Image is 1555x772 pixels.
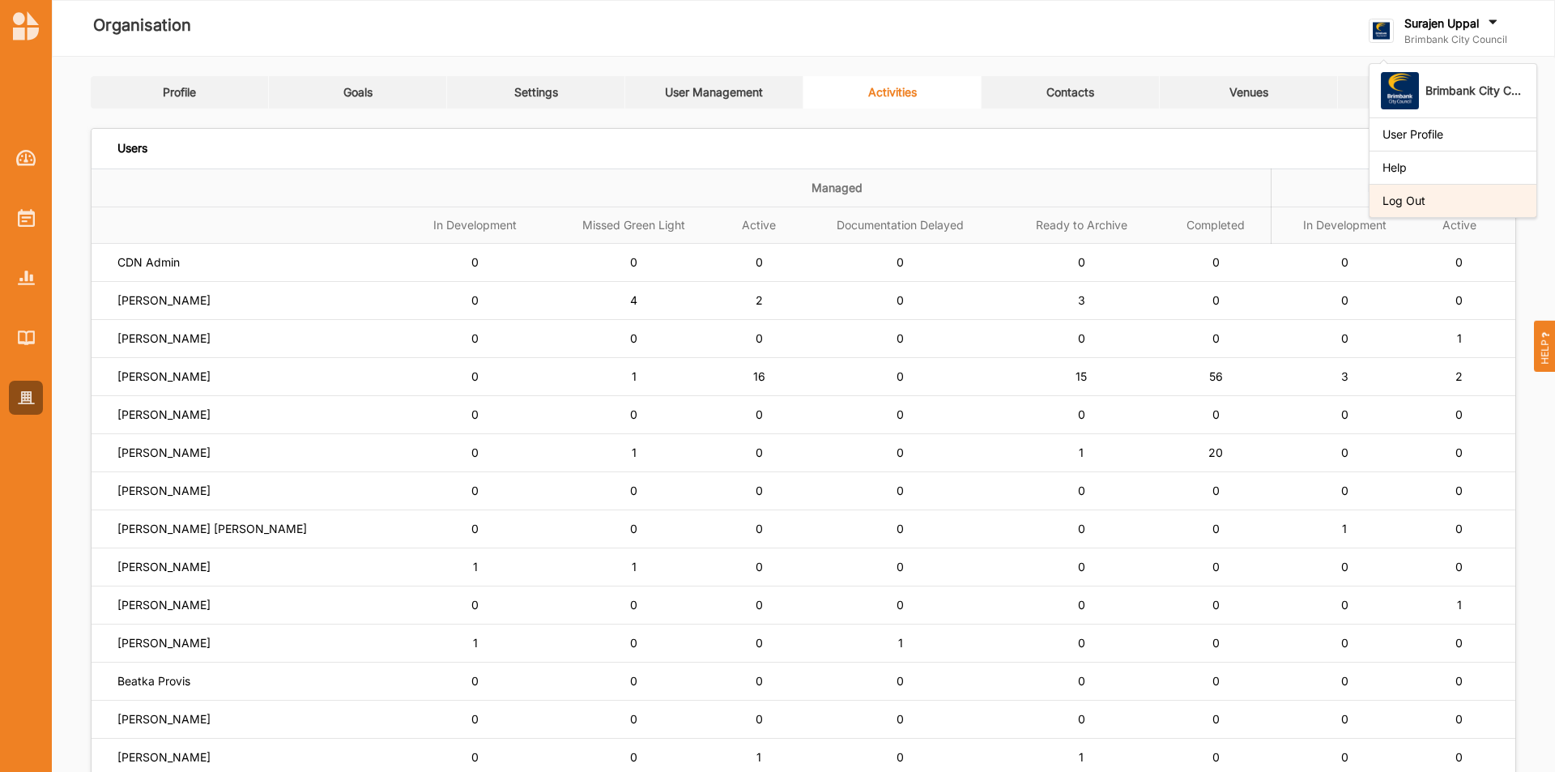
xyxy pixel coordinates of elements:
[1341,407,1348,421] span: 0
[1212,674,1220,688] span: 0
[756,750,761,764] span: 1
[756,636,763,650] span: 0
[897,255,904,269] span: 0
[1404,16,1479,31] label: Surajen Uppal
[117,255,180,270] label: CDN Admin
[753,369,765,383] span: 16
[1078,522,1085,535] span: 0
[630,255,637,269] span: 0
[117,141,147,156] div: Users
[471,598,479,612] span: 0
[756,598,763,612] span: 0
[1212,293,1220,307] span: 0
[18,331,35,344] img: Library
[1212,598,1220,612] span: 0
[471,522,479,535] span: 0
[1079,446,1084,459] span: 1
[1382,160,1523,175] div: Help
[630,674,637,688] span: 0
[632,560,637,574] span: 1
[117,674,190,689] label: Beatka Provis
[117,636,211,650] label: [PERSON_NAME]
[1076,369,1087,383] span: 15
[898,636,903,650] span: 1
[1212,636,1220,650] span: 0
[9,261,43,295] a: Reports
[897,484,904,497] span: 0
[630,750,637,764] span: 0
[756,293,763,307] span: 2
[897,522,904,535] span: 0
[632,369,637,383] span: 1
[163,85,196,100] div: Profile
[16,150,36,166] img: Dashboard
[9,141,43,175] a: Dashboard
[1455,293,1463,307] span: 0
[117,712,211,727] label: [PERSON_NAME]
[630,712,637,726] span: 0
[471,331,479,345] span: 0
[93,12,191,39] label: Organisation
[1341,369,1348,383] span: 3
[1341,255,1348,269] span: 0
[1455,750,1463,764] span: 0
[1212,560,1220,574] span: 0
[473,560,478,574] span: 1
[117,750,211,765] label: [PERSON_NAME]
[630,407,637,421] span: 0
[1455,446,1463,459] span: 0
[630,522,637,535] span: 0
[1212,331,1220,345] span: 0
[1078,598,1085,612] span: 0
[897,331,904,345] span: 0
[117,484,211,498] label: [PERSON_NAME]
[1457,598,1462,612] span: 1
[9,201,43,235] a: Activities
[1078,407,1085,421] span: 0
[756,560,763,574] span: 0
[1455,674,1463,688] span: 0
[665,85,763,100] div: User Management
[630,293,637,307] span: 4
[1341,712,1348,726] span: 0
[1078,560,1085,574] span: 0
[1369,19,1394,44] img: logo
[1455,484,1463,497] span: 0
[1455,712,1463,726] span: 0
[1212,255,1220,269] span: 0
[630,598,637,612] span: 0
[1404,33,1507,46] label: Brimbank City Council
[471,484,479,497] span: 0
[117,446,211,460] label: [PERSON_NAME]
[1283,219,1406,232] label: In Development
[471,293,479,307] span: 0
[9,381,43,415] a: Organisation
[1455,636,1463,650] span: 0
[471,712,479,726] span: 0
[1457,331,1462,345] span: 1
[117,522,307,536] label: [PERSON_NAME] [PERSON_NAME]
[1341,560,1348,574] span: 0
[1341,446,1348,459] span: 0
[1342,522,1347,535] span: 1
[630,484,637,497] span: 0
[18,391,35,405] img: Organisation
[1341,598,1348,612] span: 0
[1078,255,1085,269] span: 0
[1382,127,1523,142] div: User Profile
[343,85,373,100] div: Goals
[1078,636,1085,650] span: 0
[471,407,479,421] span: 0
[1272,168,1515,207] th: Invited
[1078,293,1085,307] span: 3
[1455,560,1463,574] span: 0
[471,750,479,764] span: 0
[1341,750,1348,764] span: 0
[897,369,904,383] span: 0
[897,598,904,612] span: 0
[471,674,479,688] span: 0
[897,293,904,307] span: 0
[117,369,211,384] label: [PERSON_NAME]
[1078,674,1085,688] span: 0
[897,750,904,764] span: 0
